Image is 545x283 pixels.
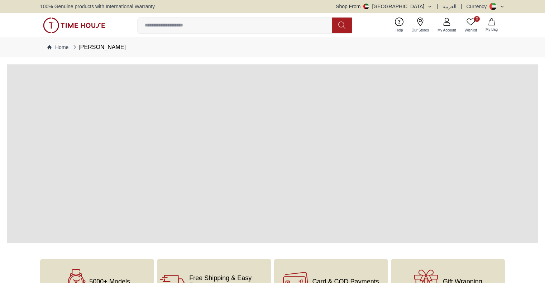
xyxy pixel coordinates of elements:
div: Currency [466,3,489,10]
div: [PERSON_NAME] [71,43,126,52]
span: 100% Genuine products with International Warranty [40,3,155,10]
span: | [461,3,462,10]
span: | [437,3,438,10]
a: 0Wishlist [460,16,481,34]
nav: Breadcrumb [40,37,505,57]
button: العربية [443,3,456,10]
a: Help [391,16,407,34]
span: Help [393,28,406,33]
a: Home [47,44,68,51]
span: Wishlist [462,28,480,33]
span: My Bag [483,27,501,32]
span: 0 [474,16,480,22]
span: My Account [435,28,459,33]
a: Our Stores [407,16,433,34]
span: Our Stores [409,28,432,33]
img: ... [43,18,105,33]
img: United Arab Emirates [363,4,369,9]
button: My Bag [481,17,502,34]
button: Shop From[GEOGRAPHIC_DATA] [336,3,432,10]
